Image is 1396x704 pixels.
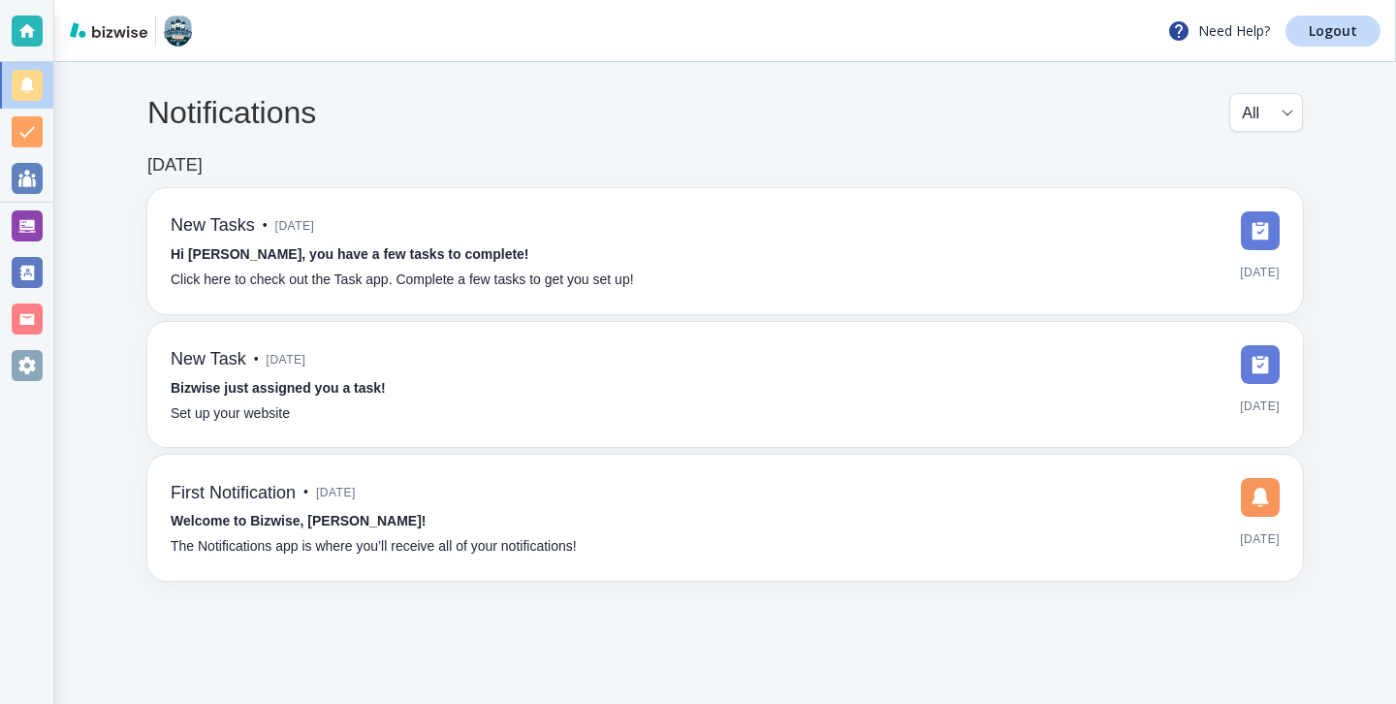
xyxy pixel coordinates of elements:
[147,188,1303,314] a: New Tasks•[DATE]Hi [PERSON_NAME], you have a few tasks to complete!Click here to check out the Ta...
[171,403,290,425] p: Set up your website
[147,94,316,131] h4: Notifications
[171,215,255,237] h6: New Tasks
[263,215,268,237] p: •
[1309,24,1357,38] p: Logout
[171,380,386,396] strong: Bizwise just assigned you a task!
[275,211,315,240] span: [DATE]
[147,155,203,176] h6: [DATE]
[171,483,296,504] h6: First Notification
[1240,258,1280,287] span: [DATE]
[1241,211,1280,250] img: DashboardSidebarTasks.svg
[171,246,529,262] strong: Hi [PERSON_NAME], you have a few tasks to complete!
[171,536,577,558] p: The Notifications app is where you’ll receive all of your notifications!
[254,349,259,370] p: •
[1241,345,1280,384] img: DashboardSidebarTasks.svg
[171,349,246,370] h6: New Task
[267,345,306,374] span: [DATE]
[171,513,426,528] strong: Welcome to Bizwise, [PERSON_NAME]!
[147,322,1303,448] a: New Task•[DATE]Bizwise just assigned you a task!Set up your website[DATE]
[164,16,192,47] img: Dryer Vent Squad of Eastern Pennsylvania
[70,22,147,38] img: bizwise
[171,270,634,291] p: Click here to check out the Task app. Complete a few tasks to get you set up!
[1285,16,1380,47] a: Logout
[1167,19,1270,43] p: Need Help?
[1241,478,1280,517] img: DashboardSidebarNotification.svg
[316,478,356,507] span: [DATE]
[1240,525,1280,554] span: [DATE]
[147,455,1303,581] a: First Notification•[DATE]Welcome to Bizwise, [PERSON_NAME]!The Notifications app is where you’ll ...
[1240,392,1280,421] span: [DATE]
[1242,94,1290,131] div: All
[303,482,308,503] p: •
